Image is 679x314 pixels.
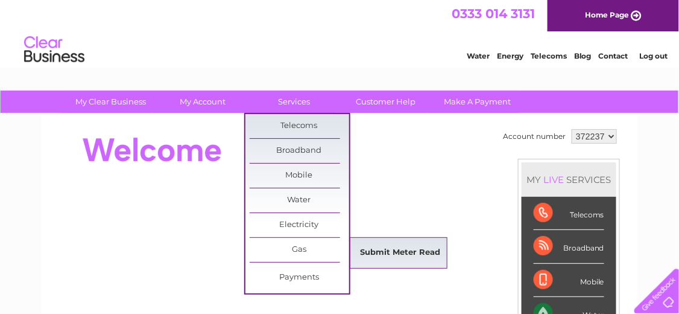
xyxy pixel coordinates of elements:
a: 0333 014 3131 [452,6,535,21]
img: logo.png [24,31,85,68]
div: Clear Business is a trading name of Verastar Limited (registered in [GEOGRAPHIC_DATA] No. 3667643... [55,7,625,59]
a: Mobile [250,164,349,188]
a: Submit Meter Read [351,241,450,265]
a: Gas [250,238,349,262]
div: Broadband [534,230,604,263]
a: Water [467,51,490,60]
td: Account number [500,126,569,147]
a: Blog [574,51,592,60]
a: My Account [153,91,253,113]
a: Water [250,188,349,213]
a: Contact [599,51,628,60]
a: Telecoms [250,114,349,138]
div: MY SERVICES [522,162,616,197]
a: Energy [497,51,523,60]
div: Mobile [534,264,604,297]
a: Log out [639,51,668,60]
div: LIVE [541,174,566,185]
a: Electricity [250,213,349,237]
a: Broadband [250,139,349,163]
a: Services [245,91,344,113]
a: Telecoms [531,51,567,60]
a: My Clear Business [62,91,161,113]
a: Customer Help [336,91,436,113]
div: Telecoms [534,197,604,230]
a: Make A Payment [428,91,528,113]
a: Payments [250,266,349,290]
